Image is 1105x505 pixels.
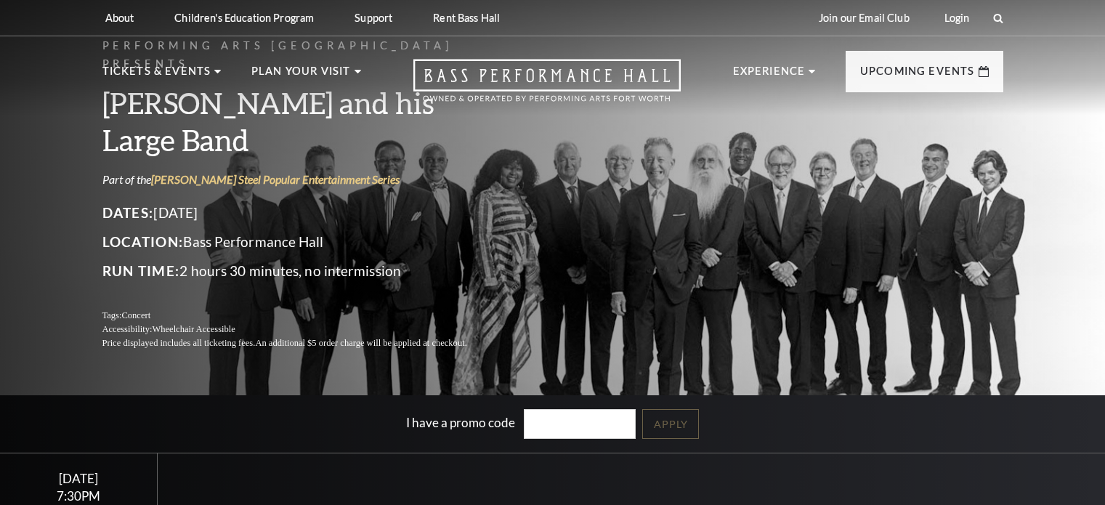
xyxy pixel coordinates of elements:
span: Wheelchair Accessible [152,324,235,334]
p: Upcoming Events [860,62,975,89]
div: [DATE] [17,471,140,486]
span: Location: [102,233,184,250]
span: Run Time: [102,262,180,279]
p: Accessibility: [102,323,502,336]
span: An additional $5 order charge will be applied at checkout. [255,338,466,348]
p: About [105,12,134,24]
p: Bass Performance Hall [102,230,502,254]
a: [PERSON_NAME] Steel Popular Entertainment Series [151,172,400,186]
p: Price displayed includes all ticketing fees. [102,336,502,350]
p: Rent Bass Hall [433,12,500,24]
p: Plan Your Visit [251,62,351,89]
span: Concert [121,310,150,320]
p: Experience [733,62,806,89]
span: Dates: [102,204,154,221]
div: 7:30PM [17,490,140,502]
p: Children's Education Program [174,12,314,24]
p: Part of the [102,171,502,187]
p: 2 hours 30 minutes, no intermission [102,259,502,283]
h3: [PERSON_NAME] and his Large Band [102,84,502,158]
p: Tags: [102,309,502,323]
p: [DATE] [102,201,502,225]
label: I have a promo code [406,415,515,430]
p: Support [355,12,392,24]
p: Tickets & Events [102,62,211,89]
